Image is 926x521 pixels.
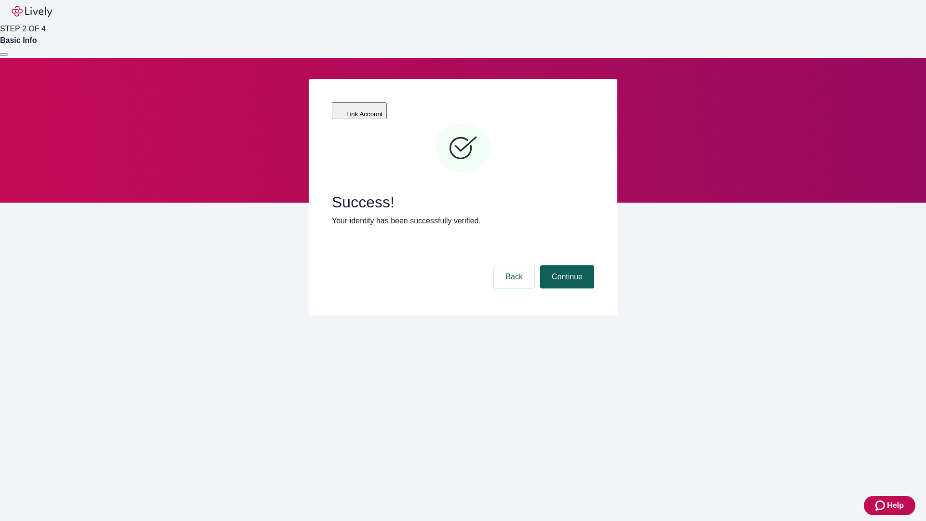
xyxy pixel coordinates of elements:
button: Back [494,265,534,288]
svg: Checkmark icon [434,120,492,178]
span: Help [887,500,904,511]
span: Success! [332,193,594,211]
button: Zendesk support iconHelp [864,496,915,515]
img: Lively [12,6,52,17]
p: Your identity has been successfully verified. [332,215,594,227]
button: Link Account [332,102,387,119]
svg: Zendesk support icon [875,500,887,511]
button: Continue [540,265,594,288]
